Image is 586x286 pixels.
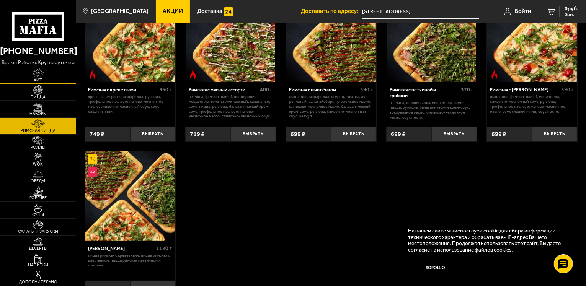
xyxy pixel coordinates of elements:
span: [GEOGRAPHIC_DATA] [91,8,149,14]
span: 719 ₽ [190,131,205,137]
a: АкционныйНовинкаМама Миа [85,151,176,241]
p: цыпленок, [PERSON_NAME], моцарелла, сливочно-чесночный соус, руккола, трюфельное масло, оливково-... [490,94,574,114]
button: Выбрать [230,127,276,141]
p: ветчина, шампиньоны, моцарелла, соус-пицца, руккола, бальзамический крем-соус, трюфельное масло, ... [390,101,473,120]
button: Выбрать [331,127,376,141]
p: креветка тигровая, моцарелла, руккола, трюфельное масло, оливково-чесночное масло, сливочно-чесно... [88,94,172,114]
span: 390 г [361,86,373,93]
button: Выбрать [432,127,477,141]
span: 370 г [461,86,473,93]
span: 1120 г [156,245,172,252]
span: Доставить по адресу: [301,8,362,14]
span: 0 руб. [565,6,578,11]
img: Острое блюдо [490,70,499,79]
div: [PERSON_NAME] [88,245,154,251]
img: Мама Миа [85,151,175,241]
img: Акционный [88,154,97,164]
span: Войти [515,8,531,14]
img: Новинка [88,167,97,177]
span: Акции [163,8,183,14]
span: 400 г [260,86,273,93]
img: Острое блюдо [188,70,198,79]
p: На нашем сайте мы используем cookie для сбора информации технического характера и обрабатываем IP... [408,227,567,253]
div: Римская с цыплёнком [289,87,358,93]
span: 699 ₽ [491,131,506,137]
button: Хорошо [408,259,463,277]
button: Выбрать [532,127,577,141]
span: 699 ₽ [291,131,305,137]
div: Римская с [PERSON_NAME] [490,87,559,93]
p: ветчина, [PERSON_NAME], пепперони, моцарелла, томаты, лук красный, халапеньо, соус-пицца, руккола... [189,94,273,119]
button: Выбрать [130,127,175,141]
img: 15daf4d41897b9f0e9f617042186c801.svg [224,7,233,16]
span: 699 ₽ [391,131,406,137]
p: Пицца Римская с креветками, Пицца Римская с цыплёнком, Пицца Римская с ветчиной и грибами. [88,253,172,268]
input: Ваш адрес доставки [362,5,479,19]
span: 0 шт. [565,12,578,17]
div: Римская с креветками [88,87,157,93]
span: 360 г [159,86,172,93]
span: 749 ₽ [90,131,104,137]
img: Острое блюдо [88,70,97,79]
span: 390 г [562,86,574,93]
div: Римская с ветчиной и грибами [390,87,459,99]
p: цыпленок, моцарелла, огурец, томаты, лук репчатый, салат айсберг, трюфельное масло, оливково-чесн... [289,94,373,119]
span: Доставка [197,8,222,14]
span: Санкт-Петербург, Колпино, Балканская дорога, 14к2 [362,5,479,19]
div: Римская с мясным ассорти [189,87,258,93]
